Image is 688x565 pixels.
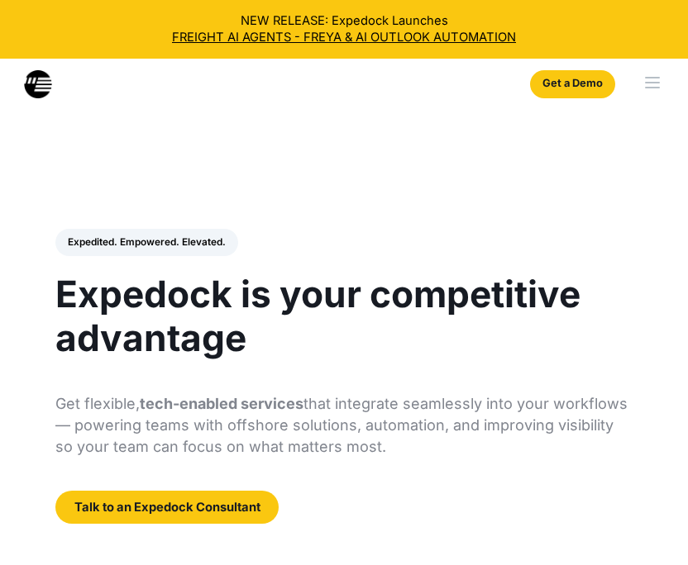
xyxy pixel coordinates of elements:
p: Get flexible, that integrate seamlessly into your workflows — powering teams with offshore soluti... [55,393,632,458]
div: NEW RELEASE: Expedock Launches [12,12,676,46]
a: Get a Demo [530,70,614,97]
a: FREIGHT AI AGENTS - FREYA & AI OUTLOOK AUTOMATION [12,29,676,46]
strong: tech-enabled services [140,395,303,412]
h1: Expedock is your competitive advantage [55,273,632,360]
a: Talk to an Expedock Consultant [55,491,278,525]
